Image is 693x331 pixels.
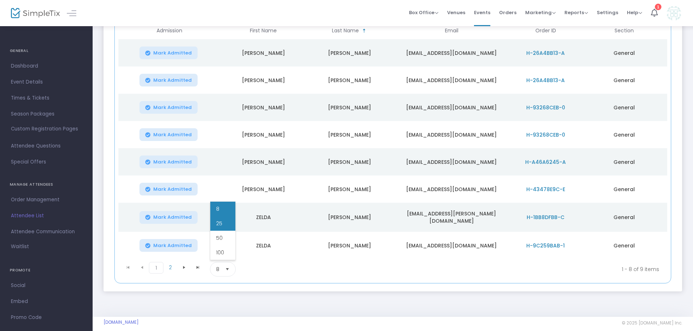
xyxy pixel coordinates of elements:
span: H-26A4BB13-A [526,77,565,84]
span: Go to the last page [195,265,201,270]
span: H-26A4BB13-A [526,49,565,57]
span: Mark Admitted [153,159,192,165]
a: [DOMAIN_NAME] [104,319,139,325]
td: [EMAIL_ADDRESS][DOMAIN_NAME] [393,121,510,148]
span: Go to the next page [177,262,191,273]
td: [PERSON_NAME] [307,66,393,94]
span: Page 2 [163,262,177,273]
td: [EMAIL_ADDRESS][DOMAIN_NAME] [393,232,510,259]
button: Mark Admitted [139,47,198,59]
td: General [581,203,667,232]
span: Mark Admitted [153,243,192,249]
span: Attendee List [11,211,82,221]
span: Events [474,3,490,22]
span: Custom Registration Pages [11,125,78,133]
td: General [581,39,667,66]
span: Orders [499,3,516,22]
td: [PERSON_NAME] [220,148,307,175]
span: Season Packages [11,109,82,119]
span: First Name [250,28,277,34]
span: H-43478E9C-E [526,186,565,193]
span: H-9C259BAB-1 [526,242,565,249]
h4: MANAGE ATTENDEES [10,177,83,192]
span: Go to the last page [191,262,205,273]
span: H-93268CEB-0 [526,131,565,138]
td: [PERSON_NAME] [307,94,393,121]
td: General [581,148,667,175]
td: ZELDA [220,203,307,232]
td: General [581,175,667,203]
span: Event Details [11,77,82,87]
span: Promo Code [11,313,82,322]
td: [PERSON_NAME] [307,203,393,232]
span: Mark Admitted [153,186,192,192]
span: Waitlist [11,243,29,250]
td: [PERSON_NAME] [220,39,307,66]
span: Last Name [332,28,359,34]
span: Box Office [409,9,438,16]
td: [EMAIL_ADDRESS][DOMAIN_NAME] [393,66,510,94]
div: 1 [655,4,661,10]
h4: GENERAL [10,44,83,58]
td: [EMAIL_ADDRESS][DOMAIN_NAME] [393,148,510,175]
span: Dashboard [11,61,82,71]
span: 8 [216,205,219,213]
span: Venues [447,3,465,22]
span: Order ID [535,28,556,34]
td: [PERSON_NAME] [307,232,393,259]
button: Mark Admitted [139,211,198,224]
td: General [581,94,667,121]
td: [PERSON_NAME] [307,121,393,148]
button: Mark Admitted [139,183,198,195]
span: Admission [157,28,182,34]
span: H-A46A6245-A [525,158,566,166]
span: Times & Tickets [11,93,82,103]
span: Mark Admitted [153,77,192,83]
span: Email [445,28,458,34]
div: Data table [118,22,667,259]
td: [PERSON_NAME] [220,175,307,203]
td: General [581,232,667,259]
span: Section [615,28,634,34]
span: H-1BB8DFBB-C [527,214,564,221]
td: [EMAIL_ADDRESS][DOMAIN_NAME] [393,39,510,66]
span: Go to the next page [181,265,187,270]
span: 25 [216,220,222,227]
span: Attendee Questions [11,141,82,151]
td: [PERSON_NAME] [307,175,393,203]
span: Sortable [361,28,367,34]
span: Mark Admitted [153,50,192,56]
button: Select [222,262,232,276]
span: Marketing [525,9,556,16]
td: General [581,66,667,94]
span: © 2025 [DOMAIN_NAME] Inc. [622,320,682,326]
td: [PERSON_NAME] [307,148,393,175]
span: Special Offers [11,157,82,167]
span: Order Management [11,195,82,205]
td: [EMAIL_ADDRESS][DOMAIN_NAME] [393,94,510,121]
td: ZELDA [220,232,307,259]
span: 50 [216,234,223,242]
td: [EMAIL_ADDRESS][DOMAIN_NAME] [393,175,510,203]
span: Attendee Communication [11,227,82,237]
td: General [581,121,667,148]
span: Settings [597,3,618,22]
button: Mark Admitted [139,101,198,114]
span: Social [11,281,82,290]
span: Mark Admitted [153,105,192,110]
td: [EMAIL_ADDRESS][PERSON_NAME][DOMAIN_NAME] [393,203,510,232]
td: [PERSON_NAME] [220,66,307,94]
button: Mark Admitted [139,128,198,141]
span: 100 [216,249,224,256]
span: Embed [11,297,82,306]
span: Reports [564,9,588,16]
td: [PERSON_NAME] [307,39,393,66]
span: Help [627,9,642,16]
button: Mark Admitted [139,239,198,252]
button: Mark Admitted [139,156,198,168]
h4: PROMOTE [10,263,83,278]
td: [PERSON_NAME] [220,94,307,121]
span: Mark Admitted [153,132,192,138]
button: Mark Admitted [139,74,198,86]
span: Page 1 [149,262,163,274]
